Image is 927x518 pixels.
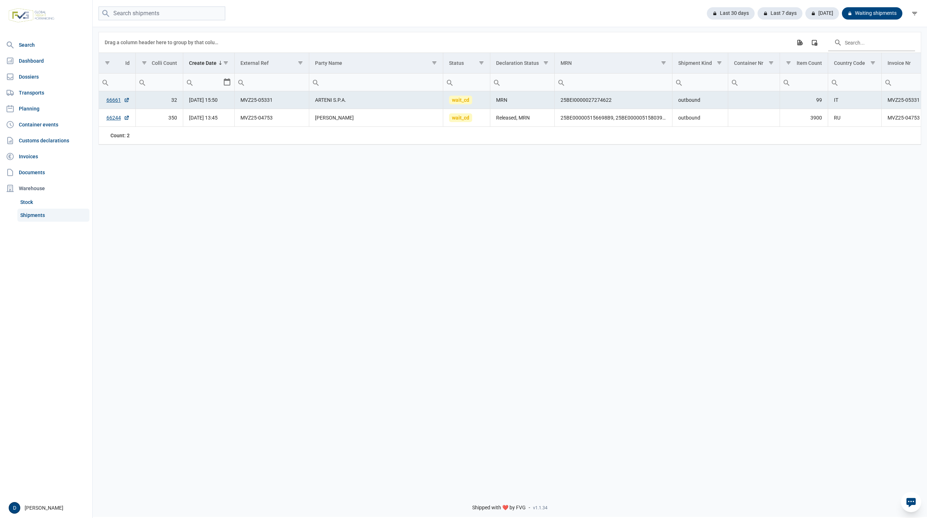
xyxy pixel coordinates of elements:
[105,32,915,53] div: Data grid toolbar
[3,117,89,132] a: Container events
[728,74,780,91] input: Filter cell
[3,133,89,148] a: Customs declarations
[780,91,828,109] td: 99
[672,74,685,91] div: Search box
[496,60,539,66] div: Declaration Status
[98,7,225,21] input: Search shipments
[309,74,443,91] input: Filter cell
[842,7,902,20] div: Waiting shipments
[135,74,183,91] td: Filter cell
[9,502,20,514] button: D
[135,109,183,127] td: 350
[828,91,882,109] td: IT
[309,74,322,91] div: Search box
[882,74,895,91] div: Search box
[189,60,217,66] div: Create Date
[235,109,309,127] td: MVZ25-04753
[717,60,722,66] span: Show filter options for column 'Shipment Kind'
[543,60,549,66] span: Show filter options for column 'Declaration Status'
[678,60,712,66] div: Shipment Kind
[99,74,112,91] div: Search box
[490,109,555,127] td: Released, MRN
[235,74,248,91] div: Search box
[443,74,456,91] div: Search box
[183,74,235,91] td: Filter cell
[105,37,221,48] div: Drag a column header here to group by that column
[136,74,149,91] div: Search box
[734,60,763,66] div: Container Nr
[105,132,130,139] div: Id Count: 2
[443,74,490,91] input: Filter cell
[3,101,89,116] a: Planning
[707,7,755,20] div: Last 30 days
[490,53,555,74] td: Column Declaration Status
[449,113,472,122] span: wait_cd
[780,74,828,91] input: Filter cell
[728,74,741,91] div: Search box
[443,53,490,74] td: Column Status
[870,60,876,66] span: Show filter options for column 'Country Code'
[17,196,89,209] a: Stock
[309,91,443,109] td: ARTENI S.P.A.
[17,209,89,222] a: Shipments
[780,53,828,74] td: Column Item Count
[3,54,89,68] a: Dashboard
[793,36,806,49] div: Export all data to Excel
[490,91,555,109] td: MRN
[490,74,555,91] td: Filter cell
[235,74,309,91] input: Filter cell
[780,109,828,127] td: 3900
[183,74,196,91] div: Search box
[728,53,780,74] td: Column Container Nr
[888,60,911,66] div: Invoice Nr
[672,109,728,127] td: outbound
[661,60,666,66] span: Show filter options for column 'MRN'
[106,96,130,104] a: 66661
[908,7,921,20] div: filter
[780,74,793,91] div: Search box
[6,5,57,25] img: FVG - Global freight forwarding
[99,32,921,145] div: Data grid with 2 rows and 18 columns
[142,60,147,66] span: Show filter options for column 'Colli Count'
[235,53,309,74] td: Column External Ref
[834,60,865,66] div: Country Code
[315,60,342,66] div: Party Name
[555,91,672,109] td: 25BEI0000027274622
[183,74,223,91] input: Filter cell
[672,74,728,91] input: Filter cell
[449,96,472,104] span: wait_cd
[125,60,130,66] div: Id
[828,34,915,51] input: Search in the data grid
[309,53,443,74] td: Column Party Name
[786,60,791,66] span: Show filter options for column 'Item Count'
[223,60,228,66] span: Show filter options for column 'Create Date'
[240,60,269,66] div: External Ref
[828,74,882,91] input: Filter cell
[758,7,802,20] div: Last 7 days
[479,60,484,66] span: Show filter options for column 'Status'
[298,60,303,66] span: Show filter options for column 'External Ref'
[555,53,672,74] td: Column MRN
[490,74,554,91] input: Filter cell
[3,85,89,100] a: Transports
[555,74,568,91] div: Search box
[189,97,218,103] span: [DATE] 15:50
[309,109,443,127] td: [PERSON_NAME]
[672,53,728,74] td: Column Shipment Kind
[152,60,177,66] div: Colli Count
[183,53,235,74] td: Column Create Date
[533,505,548,511] span: v1.1.34
[99,74,135,91] input: Filter cell
[555,74,672,91] td: Filter cell
[490,74,503,91] div: Search box
[3,70,89,84] a: Dossiers
[828,53,882,74] td: Column Country Code
[555,109,672,127] td: 25BE000005156698B9, 25BE000005158039B4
